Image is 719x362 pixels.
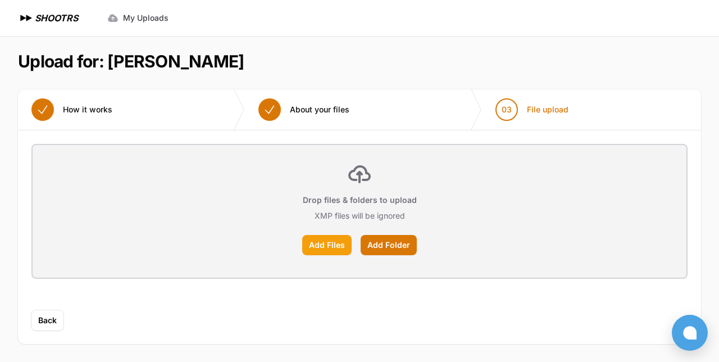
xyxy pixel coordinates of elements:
p: XMP files will be ignored [315,210,405,221]
img: SHOOTRS [18,11,35,25]
span: File upload [527,104,568,115]
h1: Upload for: [PERSON_NAME] [18,51,244,71]
button: Back [31,310,63,331]
label: Add Files [302,235,352,255]
span: About your files [290,104,349,115]
span: My Uploads [123,12,169,24]
h1: SHOOTRS [35,11,78,25]
button: Open chat window [672,315,708,351]
span: How it works [63,104,112,115]
a: My Uploads [101,8,175,28]
span: 03 [502,104,512,115]
label: Add Folder [361,235,417,255]
a: SHOOTRS SHOOTRS [18,11,78,25]
button: About your files [245,89,363,130]
button: 03 File upload [482,89,582,130]
p: Drop files & folders to upload [303,194,417,206]
span: Back [38,315,57,326]
button: How it works [18,89,126,130]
